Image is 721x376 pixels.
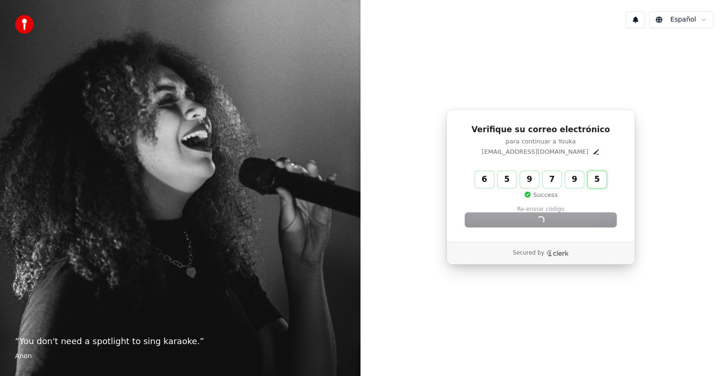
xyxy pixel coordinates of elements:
[15,15,34,34] img: youka
[524,191,558,199] p: Success
[482,148,588,156] p: [EMAIL_ADDRESS][DOMAIN_NAME]
[513,249,544,257] p: Secured by
[465,124,616,135] h1: Verifique su correo electrónico
[592,148,600,156] button: Edit
[465,137,616,146] p: para continuar a Youka
[475,171,625,188] input: Enter verification code
[15,352,345,361] footer: Anon
[15,335,345,348] p: “ You don't need a spotlight to sing karaoke. ”
[546,250,569,256] a: Clerk logo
